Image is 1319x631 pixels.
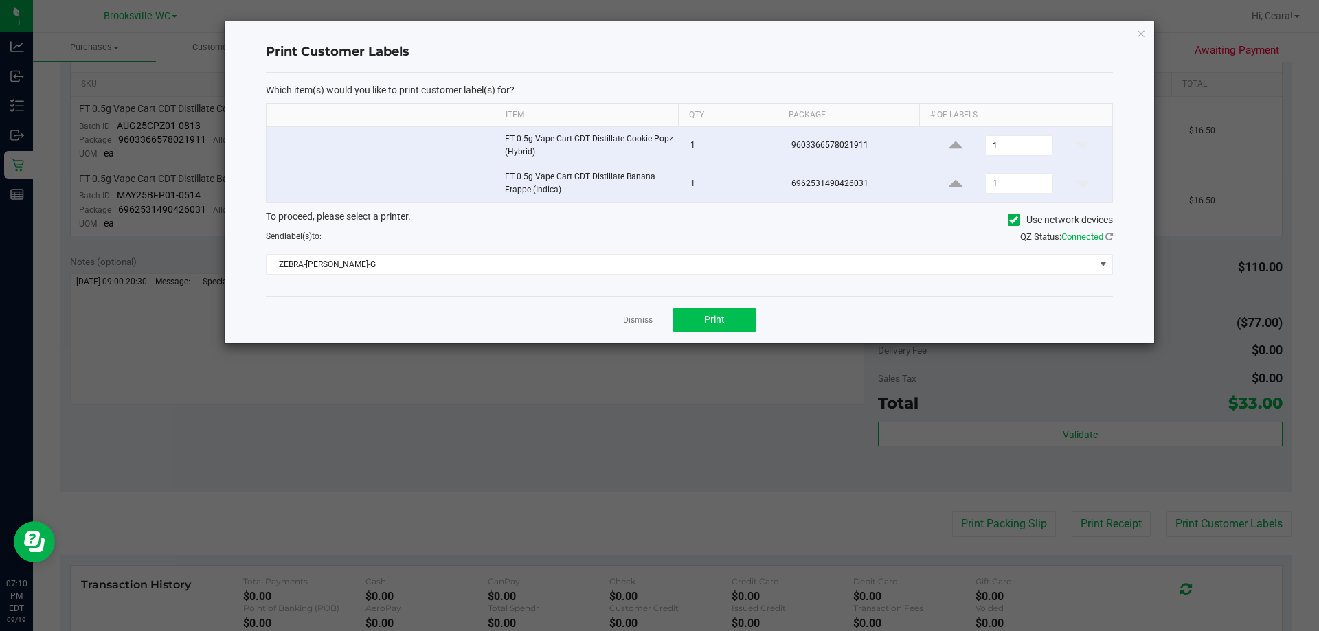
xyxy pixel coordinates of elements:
[1020,231,1113,242] span: QZ Status:
[266,84,1113,96] p: Which item(s) would you like to print customer label(s) for?
[266,43,1113,61] h4: Print Customer Labels
[678,104,778,127] th: Qty
[266,231,322,241] span: Send to:
[284,231,312,241] span: label(s)
[267,255,1095,274] span: ZEBRA-[PERSON_NAME]-G
[682,165,783,202] td: 1
[497,127,682,165] td: FT 0.5g Vape Cart CDT Distillate Cookie Popz (Hybrid)
[704,314,725,325] span: Print
[778,104,919,127] th: Package
[623,314,653,326] a: Dismiss
[497,165,682,202] td: FT 0.5g Vape Cart CDT Distillate Banana Frappe (Indica)
[783,165,927,202] td: 6962531490426031
[682,127,783,165] td: 1
[1008,213,1113,227] label: Use network devices
[14,521,55,562] iframe: Resource center
[256,209,1123,230] div: To proceed, please select a printer.
[673,308,756,332] button: Print
[783,127,927,165] td: 9603366578021911
[1061,231,1103,242] span: Connected
[495,104,678,127] th: Item
[919,104,1103,127] th: # of labels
